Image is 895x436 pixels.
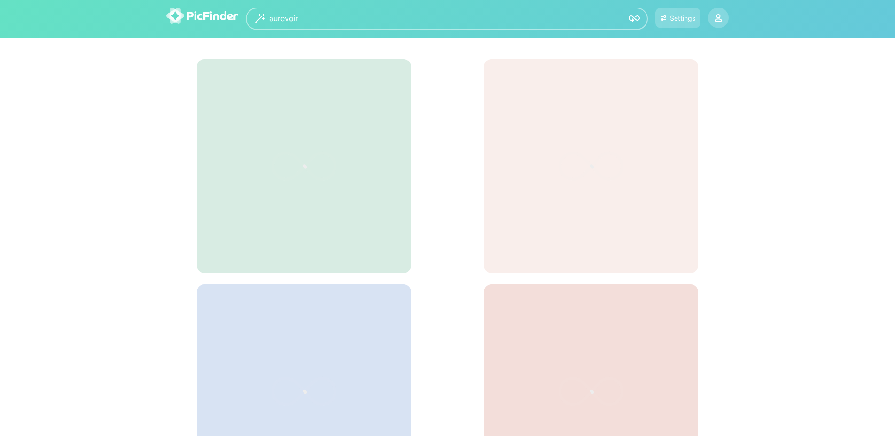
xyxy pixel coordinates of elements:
[629,13,640,24] img: icon-search.svg
[655,8,700,28] button: Settings
[166,8,238,24] img: logo-picfinder-white-transparent.svg
[661,14,667,22] img: icon-settings.svg
[670,14,695,22] div: Settings
[255,14,265,23] img: wizard.svg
